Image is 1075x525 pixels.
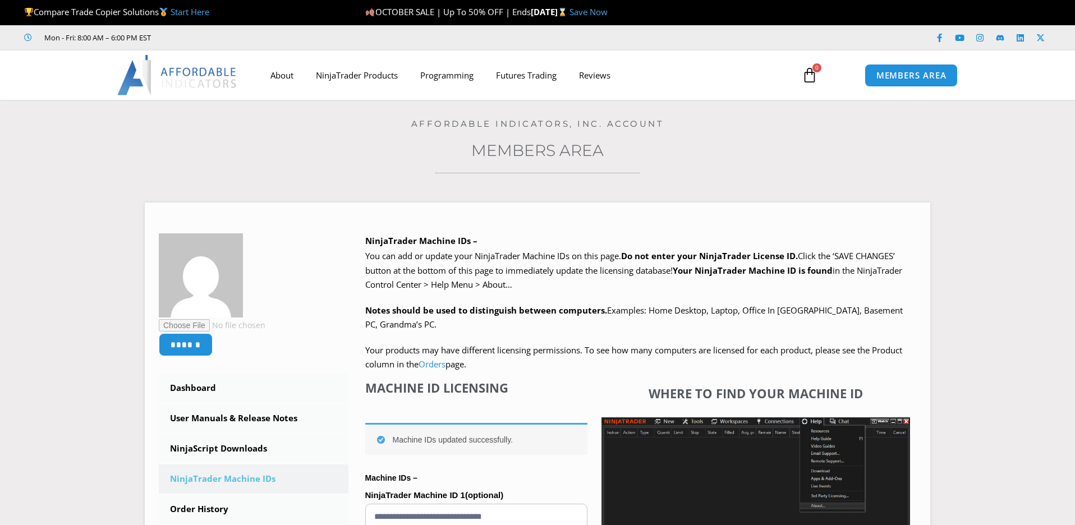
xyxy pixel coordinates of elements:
[365,473,417,482] strong: Machine IDs –
[25,8,33,16] img: 🏆
[159,404,348,433] a: User Manuals & Release Notes
[259,62,789,88] nav: Menu
[305,62,409,88] a: NinjaTrader Products
[159,434,348,463] a: NinjaScript Downloads
[409,62,485,88] a: Programming
[621,250,798,261] b: Do not enter your NinjaTrader License ID.
[365,423,587,455] div: Machine IDs updated successfully.
[171,6,209,17] a: Start Here
[159,233,243,317] img: 8fb918649af36db86d44aadc194adfa5180147d425584d59fe60f93111c2abca
[812,63,821,72] span: 0
[159,8,168,16] img: 🥇
[365,305,607,316] strong: Notes should be used to distinguish between computers.
[42,31,151,44] span: Mon - Fri: 8:00 AM – 6:00 PM EST
[159,464,348,494] a: NinjaTrader Machine IDs
[465,490,503,500] span: (optional)
[558,8,567,16] img: ⌛
[569,6,608,17] a: Save Now
[365,6,530,17] span: OCTOBER SALE | Up To 50% OFF | Ends
[411,118,664,129] a: Affordable Indicators, Inc. Account
[485,62,568,88] a: Futures Trading
[876,71,947,80] span: MEMBERS AREA
[24,6,209,17] span: Compare Trade Copier Solutions
[471,141,604,160] a: Members Area
[159,374,348,403] a: Dashboard
[365,250,902,290] span: Click the ‘SAVE CHANGES’ button at the bottom of this page to immediately update the licensing da...
[365,235,477,246] b: NinjaTrader Machine IDs –
[259,62,305,88] a: About
[365,487,587,504] label: NinjaTrader Machine ID 1
[365,305,903,330] span: Examples: Home Desktop, Laptop, Office In [GEOGRAPHIC_DATA], Basement PC, Grandma’s PC.
[365,344,902,370] span: Your products may have different licensing permissions. To see how many computers are licensed fo...
[365,380,587,395] h4: Machine ID Licensing
[159,495,348,524] a: Order History
[366,8,374,16] img: 🍂
[365,250,621,261] span: You can add or update your NinjaTrader Machine IDs on this page.
[601,386,910,400] h4: Where to find your Machine ID
[117,55,238,95] img: LogoAI | Affordable Indicators – NinjaTrader
[673,265,833,276] strong: Your NinjaTrader Machine ID is found
[568,62,622,88] a: Reviews
[531,6,569,17] strong: [DATE]
[167,32,335,43] iframe: Customer reviews powered by Trustpilot
[419,358,445,370] a: Orders
[865,64,958,87] a: MEMBERS AREA
[785,59,834,91] a: 0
